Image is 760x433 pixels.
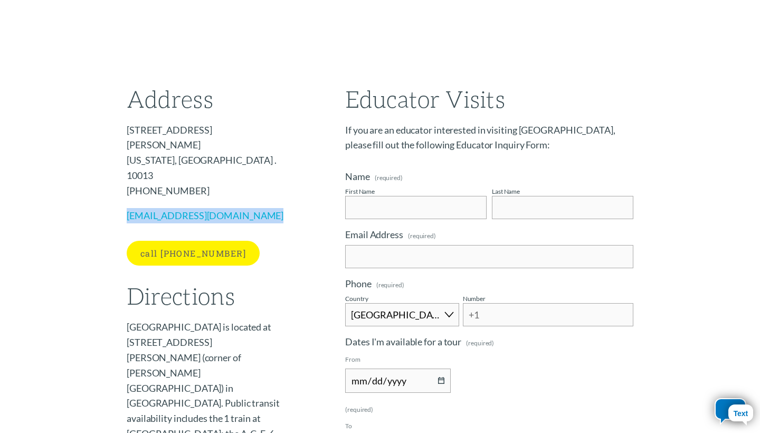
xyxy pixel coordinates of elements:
[127,241,260,266] a: call [PHONE_NUMBER]
[408,229,436,243] span: (required)
[345,419,633,433] p: To
[345,352,633,366] p: From
[345,87,633,111] h1: Educator Visits
[127,87,283,111] h1: Address
[345,171,370,182] span: Name
[345,278,372,289] span: Phone
[463,303,484,326] span: +1
[375,175,403,181] span: (required)
[127,284,283,308] h1: Directions
[345,402,373,417] span: (required)
[345,336,461,347] span: Dates I'm available for a tour
[492,187,520,195] div: Last Name
[127,210,283,221] a: [EMAIL_ADDRESS][DOMAIN_NAME]
[376,282,404,288] span: (required)
[345,123,633,153] p: If you are an educator interested in visiting [GEOGRAPHIC_DATA], please fill out the following Ed...
[728,404,753,421] div: Text
[466,336,494,350] span: (required)
[345,229,403,240] span: Email Address
[127,123,283,199] p: [STREET_ADDRESS][PERSON_NAME] [US_STATE], [GEOGRAPHIC_DATA] . 10013 [PHONE_NUMBER]
[463,295,486,303] div: Number
[345,295,368,303] div: Country
[345,187,375,195] div: First Name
